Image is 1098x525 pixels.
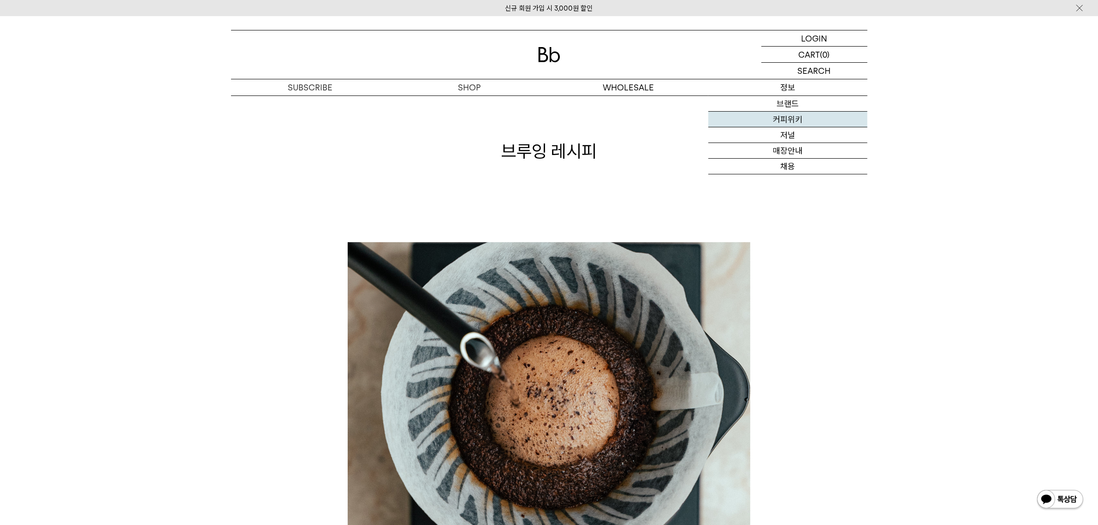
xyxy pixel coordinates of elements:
[708,127,867,143] a: 저널
[231,139,867,163] h1: 브루잉 레시피
[708,159,867,174] a: 채용
[799,47,820,62] p: CART
[708,143,867,159] a: 매장안내
[761,47,867,63] a: CART (0)
[505,4,593,12] a: 신규 회원 가입 시 3,000원 할인
[801,30,827,46] p: LOGIN
[761,30,867,47] a: LOGIN
[538,47,560,62] img: 로고
[820,47,830,62] p: (0)
[390,79,549,95] a: SHOP
[231,79,390,95] a: SUBSCRIBE
[708,96,867,112] a: 브랜드
[798,63,831,79] p: SEARCH
[1036,489,1084,511] img: 카카오톡 채널 1:1 채팅 버튼
[549,79,708,95] p: WHOLESALE
[708,112,867,127] a: 커피위키
[708,79,867,95] p: 정보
